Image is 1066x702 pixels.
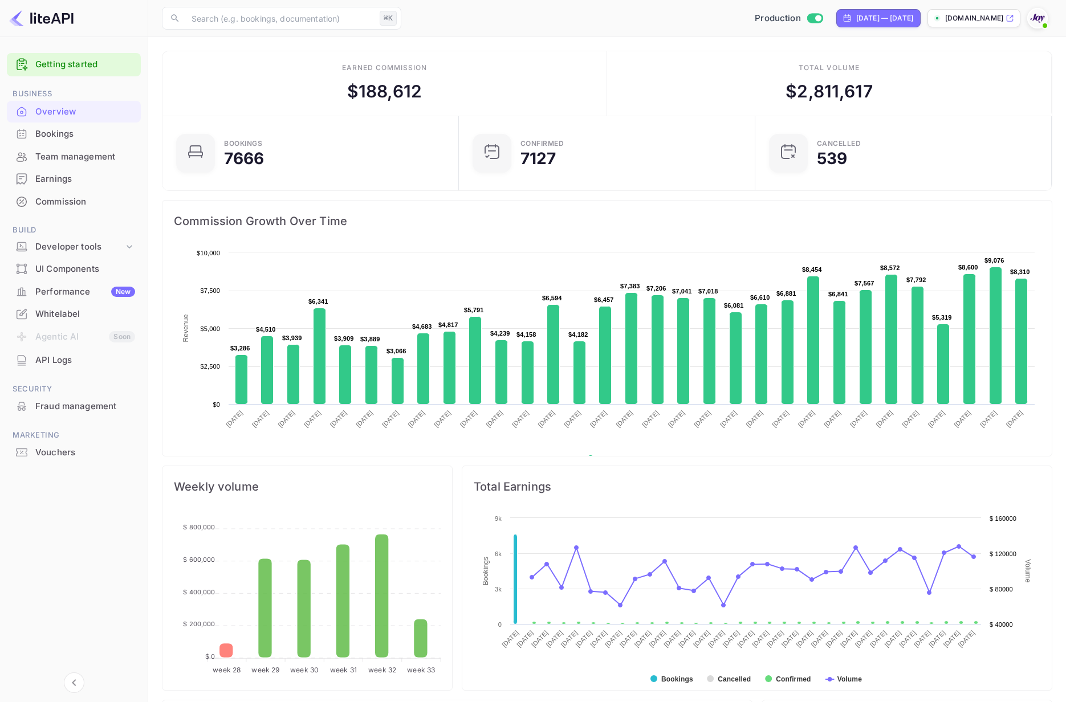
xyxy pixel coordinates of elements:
[342,63,426,73] div: Earned commission
[174,477,441,496] span: Weekly volume
[721,629,740,648] text: [DATE]
[750,294,770,301] text: $6,610
[355,409,374,428] text: [DATE]
[406,409,426,428] text: [DATE]
[224,140,262,147] div: Bookings
[698,288,718,295] text: $7,018
[802,266,822,273] text: $8,454
[495,550,502,557] text: 6k
[724,302,744,309] text: $6,081
[672,288,692,295] text: $7,041
[780,629,800,648] text: [DATE]
[750,12,827,25] div: Switch to Sandbox mode
[619,629,638,648] text: [DATE]
[662,629,682,648] text: [DATE]
[530,629,550,648] text: [DATE]
[984,257,1004,264] text: $9,076
[927,409,946,428] text: [DATE]
[913,629,932,648] text: [DATE]
[182,314,190,342] text: Revenue
[7,224,141,236] span: Build
[563,409,582,428] text: [DATE]
[433,409,452,428] text: [DATE]
[213,401,220,408] text: $0
[381,409,400,428] text: [DATE]
[990,550,1016,557] text: $ 120000
[854,629,873,648] text: [DATE]
[303,409,322,428] text: [DATE]
[7,349,141,372] div: API Logs
[869,629,888,648] text: [DATE]
[183,588,215,596] tspan: $ 400,000
[1010,268,1030,275] text: $8,310
[1024,560,1032,583] text: Volume
[200,325,220,332] text: $5,000
[7,101,141,122] a: Overview
[7,191,141,212] a: Commission
[7,168,141,190] div: Earnings
[256,326,276,333] text: $4,510
[545,629,564,648] text: [DATE]
[7,146,141,168] div: Team management
[594,296,614,303] text: $6,457
[490,330,510,337] text: $4,239
[386,348,406,354] text: $3,066
[380,11,397,26] div: ⌘K
[7,258,141,280] div: UI Components
[633,629,653,648] text: [DATE]
[883,629,902,648] text: [DATE]
[7,101,141,123] div: Overview
[589,409,608,428] text: [DATE]
[856,13,913,23] div: [DATE] — [DATE]
[290,666,319,674] tspan: week 30
[906,276,926,283] text: $7,792
[251,666,279,674] tspan: week 29
[7,168,141,189] a: Earnings
[360,336,380,342] text: $3,889
[574,629,593,648] text: [DATE]
[7,281,141,303] div: PerformanceNew
[766,629,785,648] text: [DATE]
[174,212,1040,230] span: Commission Growth Over Time
[979,409,998,428] text: [DATE]
[35,240,124,254] div: Developer tools
[35,263,135,276] div: UI Components
[7,395,141,417] a: Fraud management
[839,629,859,648] text: [DATE]
[282,334,302,341] text: $3,939
[990,586,1013,593] text: $ 80000
[200,363,220,370] text: $2,500
[251,409,270,428] text: [DATE]
[230,345,250,352] text: $3,286
[744,409,764,428] text: [DATE]
[849,409,868,428] text: [DATE]
[646,285,666,292] text: $7,206
[516,331,536,338] text: $4,158
[7,53,141,76] div: Getting started
[823,409,842,428] text: [DATE]
[7,303,141,325] div: Whitelabel
[736,629,755,648] text: [DATE]
[35,128,135,141] div: Bookings
[942,629,962,648] text: [DATE]
[875,409,894,428] text: [DATE]
[225,409,244,428] text: [DATE]
[9,9,74,27] img: LiteAPI logo
[776,675,811,683] text: Confirmed
[35,105,135,119] div: Overview
[7,146,141,167] a: Team management
[7,442,141,464] div: Vouchers
[515,629,535,648] text: [DATE]
[495,515,502,522] text: 9k
[329,409,348,428] text: [DATE]
[485,409,504,428] text: [DATE]
[990,621,1013,628] text: $ 40000
[990,515,1016,522] text: $ 160000
[661,675,693,683] text: Bookings
[799,63,860,73] div: Total volume
[334,335,354,342] text: $3,909
[35,150,135,164] div: Team management
[598,455,627,463] text: Revenue
[183,556,215,564] tspan: $ 600,000
[809,629,829,648] text: [DATE]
